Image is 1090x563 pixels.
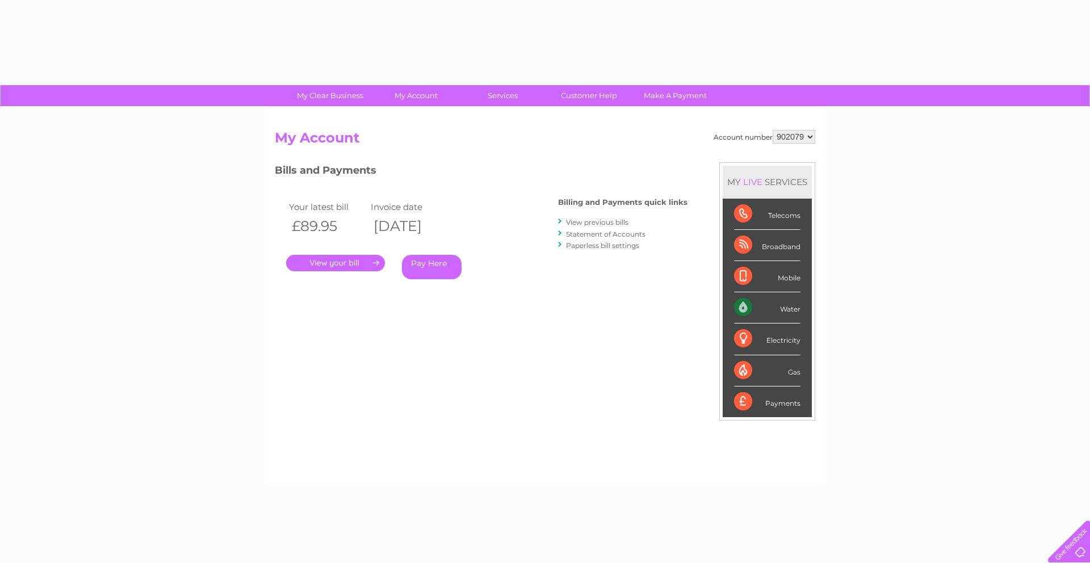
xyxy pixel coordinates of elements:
div: Water [734,292,800,323]
a: Statement of Accounts [566,230,645,238]
h4: Billing and Payments quick links [558,198,687,207]
a: Pay Here [402,255,462,279]
div: Telecoms [734,199,800,230]
td: Your latest bill [286,199,368,215]
a: . [286,255,385,271]
div: LIVE [741,177,765,187]
h2: My Account [275,130,815,152]
div: MY SERVICES [723,166,812,198]
th: [DATE] [368,215,450,238]
a: View previous bills [566,218,628,226]
h3: Bills and Payments [275,162,687,182]
a: Services [456,85,550,106]
a: Make A Payment [628,85,722,106]
div: Mobile [734,261,800,292]
a: Paperless bill settings [566,241,639,250]
div: Gas [734,355,800,386]
div: Electricity [734,323,800,355]
div: Broadband [734,230,800,261]
a: My Clear Business [283,85,377,106]
div: Payments [734,386,800,417]
a: My Account [370,85,463,106]
div: Account number [714,130,815,144]
td: Invoice date [368,199,450,215]
th: £89.95 [286,215,368,238]
a: Customer Help [542,85,636,106]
